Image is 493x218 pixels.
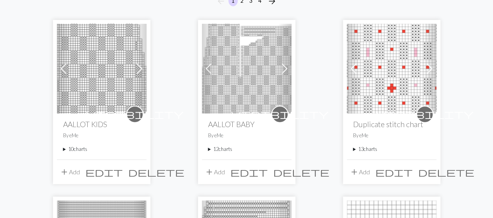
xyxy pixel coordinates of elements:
[350,167,359,177] span: add
[85,167,123,177] i: Edit
[125,165,187,179] button: Delete
[208,145,285,153] summary: 12charts
[63,120,140,129] h2: AALLOT KIDS
[208,120,285,129] h2: AALLOT BABY
[376,108,474,120] span: visibility
[230,167,268,177] i: Edit
[347,64,436,71] a: SLEEVE DUPLICATE ST 14
[86,106,184,122] i: private
[353,145,430,153] summary: 13charts
[60,167,69,177] span: add
[57,165,83,179] button: Add
[231,106,329,122] i: private
[376,106,474,122] i: private
[63,145,140,153] summary: 10charts
[86,108,184,120] span: visibility
[375,167,413,177] i: Edit
[57,64,147,71] a: AALLOT KIDS DEL DCHO 5
[57,24,147,113] img: AALLOT KIDS DEL DCHO 5
[128,167,184,177] span: delete
[415,165,477,179] button: Delete
[228,165,270,179] button: Edit
[205,167,214,177] span: add
[230,167,268,177] span: edit
[202,165,228,179] button: Add
[375,167,413,177] span: edit
[353,120,430,129] h2: Duplicate stitch chart
[270,165,332,179] button: Delete
[273,167,329,177] span: delete
[353,132,430,139] p: By eMe
[418,167,474,177] span: delete
[63,132,140,139] p: By eMe
[231,108,329,120] span: visibility
[347,165,373,179] button: Add
[208,132,285,139] p: By eMe
[347,24,436,113] img: SLEEVE DUPLICATE ST 14
[202,64,292,71] a: AALLOT BABY IZQ 1
[85,167,123,177] span: edit
[373,165,415,179] button: Edit
[83,165,125,179] button: Edit
[202,24,292,113] img: AALLOT BABY IZQ 1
